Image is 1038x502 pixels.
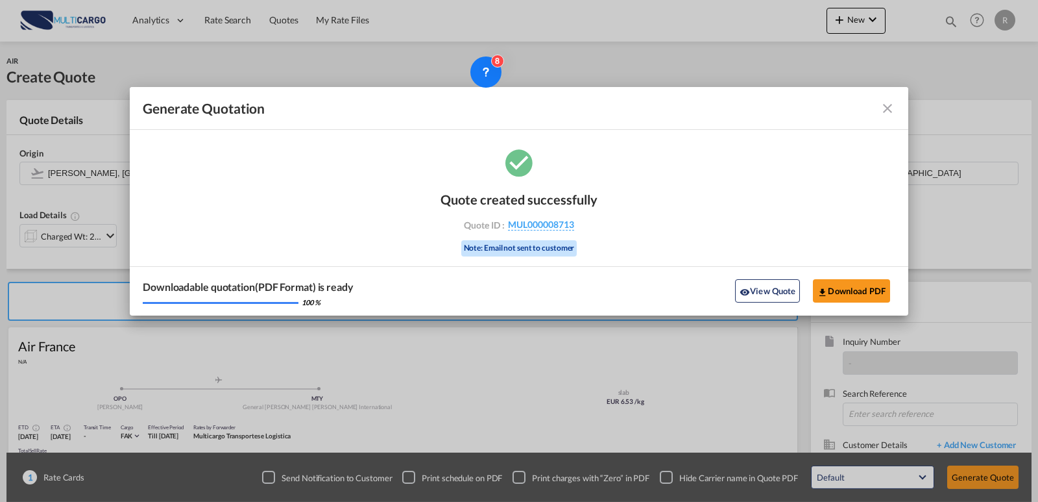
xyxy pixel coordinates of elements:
[461,240,577,257] div: Note: Email not sent to customer
[143,100,265,117] span: Generate Quotation
[735,279,800,303] button: icon-eyeView Quote
[817,287,828,297] md-icon: icon-download
[302,297,320,307] div: 100 %
[813,279,890,303] button: Download PDF
[441,192,597,207] div: Quote created successfully
[880,101,895,116] md-icon: icon-close fg-AAA8AD cursor m-0
[503,146,535,179] md-icon: icon-checkbox-marked-circle
[508,219,574,231] span: MUL000008713
[444,219,594,231] div: Quote ID :
[130,87,908,316] md-dialog: Generate Quotation Quote ...
[740,287,750,297] md-icon: icon-eye
[143,280,354,294] div: Downloadable quotation(PDF Format) is ready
